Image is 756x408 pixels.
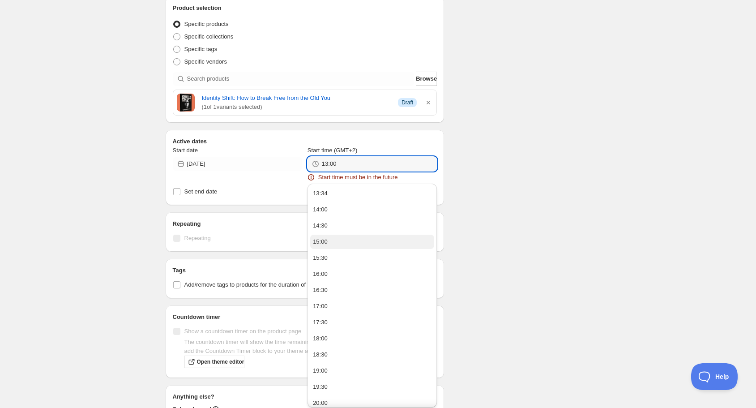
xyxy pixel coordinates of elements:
[310,267,434,281] button: 16:00
[310,283,434,297] button: 16:30
[184,235,211,241] span: Repeating
[313,286,328,295] div: 16:30
[184,33,234,40] span: Specific collections
[184,46,218,52] span: Specific tags
[318,173,398,182] span: Start time must be in the future
[310,202,434,217] button: 14:00
[310,380,434,394] button: 19:30
[308,147,358,154] span: Start time (GMT+2)
[197,358,244,365] span: Open theme editor
[173,4,437,13] h2: Product selection
[416,72,437,86] button: Browse
[310,186,434,201] button: 13:34
[313,318,328,327] div: 17:30
[173,266,437,275] h2: Tags
[310,364,434,378] button: 19:00
[173,147,198,154] span: Start date
[310,348,434,362] button: 18:30
[310,299,434,314] button: 17:00
[313,237,328,246] div: 15:00
[310,235,434,249] button: 15:00
[184,58,227,65] span: Specific vendors
[184,21,229,27] span: Specific products
[416,74,437,83] span: Browse
[313,350,328,359] div: 18:30
[173,313,437,322] h2: Countdown timer
[173,392,437,401] h2: Anything else?
[184,338,437,356] p: The countdown timer will show the time remaining until the end of the schedule. Remember to add t...
[310,331,434,346] button: 18:00
[310,219,434,233] button: 14:30
[313,366,328,375] div: 19:00
[184,356,244,368] a: Open theme editor
[313,382,328,391] div: 19:30
[177,94,195,112] img: Cover image of Identity Shift: How to Break Free from the Old You by Tyler Andrew Cole - publishe...
[184,188,218,195] span: Set end date
[202,103,391,112] span: ( 1 of 1 variants selected)
[310,315,434,330] button: 17:30
[313,399,328,408] div: 20:00
[202,94,391,103] a: Identity Shift: How to Break Free from the Old You
[184,281,341,288] span: Add/remove tags to products for the duration of the schedule
[313,334,328,343] div: 18:00
[310,251,434,265] button: 15:30
[184,328,302,335] span: Show a countdown timer on the product page
[401,99,413,106] span: Draft
[173,219,437,228] h2: Repeating
[313,189,328,198] div: 13:34
[313,205,328,214] div: 14:00
[313,302,328,311] div: 17:00
[313,221,328,230] div: 14:30
[313,270,328,279] div: 16:00
[313,253,328,262] div: 15:30
[187,72,414,86] input: Search products
[173,137,437,146] h2: Active dates
[691,363,738,390] iframe: Toggle Customer Support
